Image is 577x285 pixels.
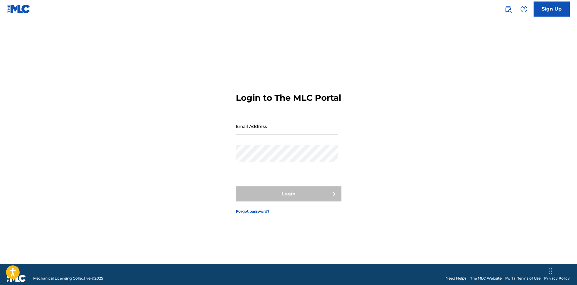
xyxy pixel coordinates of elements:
a: Portal Terms of Use [505,276,541,281]
img: logo [7,275,26,282]
a: Forgot password? [236,209,269,214]
h3: Login to The MLC Portal [236,93,341,103]
div: Help [518,3,530,15]
a: Privacy Policy [544,276,570,281]
img: MLC Logo [7,5,30,13]
img: help [520,5,528,13]
img: search [505,5,512,13]
a: Need Help? [445,276,467,281]
a: Sign Up [534,2,570,17]
a: The MLC Website [470,276,502,281]
iframe: Chat Widget [547,256,577,285]
span: Mechanical Licensing Collective © 2025 [33,276,103,281]
a: Public Search [502,3,514,15]
div: Drag [549,262,552,280]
